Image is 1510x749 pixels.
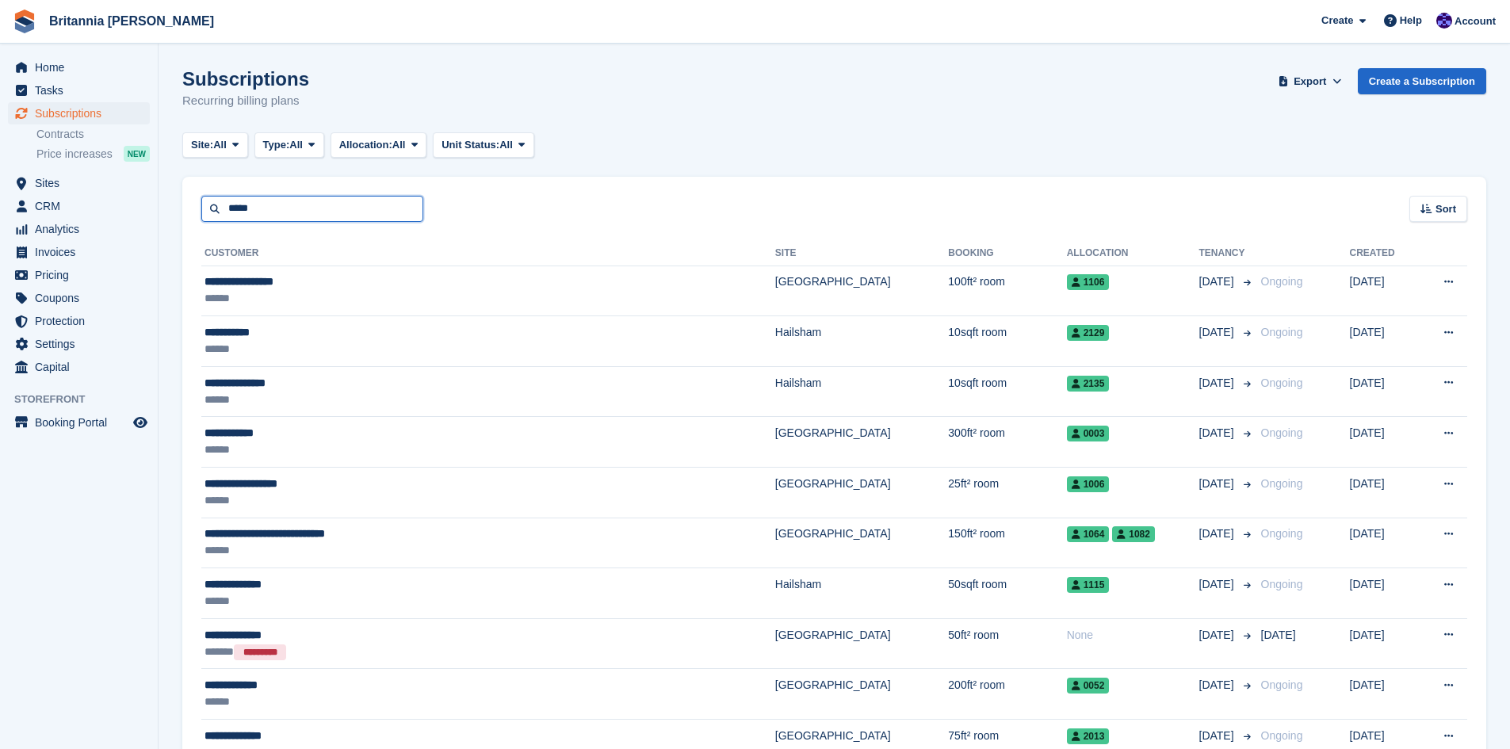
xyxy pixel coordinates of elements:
[36,127,150,142] a: Contracts
[213,137,227,153] span: All
[1350,316,1418,367] td: [DATE]
[35,411,130,434] span: Booking Portal
[1199,728,1237,744] span: [DATE]
[35,218,130,240] span: Analytics
[775,568,948,619] td: Hailsham
[1199,273,1237,290] span: [DATE]
[182,132,248,159] button: Site: All
[8,411,150,434] a: menu
[1199,525,1237,542] span: [DATE]
[1067,476,1110,492] span: 1006
[775,518,948,568] td: [GEOGRAPHIC_DATA]
[43,8,220,34] a: Britannia [PERSON_NAME]
[433,132,533,159] button: Unit Status: All
[1261,578,1303,590] span: Ongoing
[191,137,213,153] span: Site:
[289,137,303,153] span: All
[1199,425,1237,441] span: [DATE]
[1199,677,1237,694] span: [DATE]
[8,241,150,263] a: menu
[35,310,130,332] span: Protection
[442,137,499,153] span: Unit Status:
[1199,324,1237,341] span: [DATE]
[35,356,130,378] span: Capital
[392,137,406,153] span: All
[775,266,948,316] td: [GEOGRAPHIC_DATA]
[1358,68,1486,94] a: Create a Subscription
[948,568,1066,619] td: 50sqft room
[331,132,427,159] button: Allocation: All
[1261,477,1303,490] span: Ongoing
[8,79,150,101] a: menu
[1275,68,1345,94] button: Export
[1067,426,1110,441] span: 0003
[1199,375,1237,392] span: [DATE]
[35,264,130,286] span: Pricing
[8,287,150,309] a: menu
[1067,526,1110,542] span: 1064
[1261,275,1303,288] span: Ongoing
[1261,426,1303,439] span: Ongoing
[948,366,1066,417] td: 10sqft room
[1199,241,1255,266] th: Tenancy
[182,68,309,90] h1: Subscriptions
[1261,678,1303,691] span: Ongoing
[8,172,150,194] a: menu
[1261,527,1303,540] span: Ongoing
[1350,568,1418,619] td: [DATE]
[775,618,948,669] td: [GEOGRAPHIC_DATA]
[1199,476,1237,492] span: [DATE]
[1067,241,1199,266] th: Allocation
[1067,678,1110,694] span: 0052
[948,241,1066,266] th: Booking
[948,669,1066,720] td: 200ft² room
[131,413,150,432] a: Preview store
[775,417,948,468] td: [GEOGRAPHIC_DATA]
[948,518,1066,568] td: 150ft² room
[948,468,1066,518] td: 25ft² room
[948,417,1066,468] td: 300ft² room
[14,392,158,407] span: Storefront
[1067,274,1110,290] span: 1106
[35,56,130,78] span: Home
[36,147,113,162] span: Price increases
[8,333,150,355] a: menu
[1261,729,1303,742] span: Ongoing
[1067,577,1110,593] span: 1115
[1350,417,1418,468] td: [DATE]
[775,468,948,518] td: [GEOGRAPHIC_DATA]
[35,333,130,355] span: Settings
[1350,518,1418,568] td: [DATE]
[35,241,130,263] span: Invoices
[8,218,150,240] a: menu
[36,145,150,162] a: Price increases NEW
[1350,366,1418,417] td: [DATE]
[1321,13,1353,29] span: Create
[35,195,130,217] span: CRM
[263,137,290,153] span: Type:
[1199,576,1237,593] span: [DATE]
[35,172,130,194] span: Sites
[775,316,948,367] td: Hailsham
[499,137,513,153] span: All
[35,79,130,101] span: Tasks
[35,287,130,309] span: Coupons
[1400,13,1422,29] span: Help
[8,356,150,378] a: menu
[1067,627,1199,644] div: None
[1067,376,1110,392] span: 2135
[1350,618,1418,669] td: [DATE]
[1199,627,1237,644] span: [DATE]
[948,316,1066,367] td: 10sqft room
[1350,669,1418,720] td: [DATE]
[1261,376,1303,389] span: Ongoing
[948,618,1066,669] td: 50ft² room
[35,102,130,124] span: Subscriptions
[775,241,948,266] th: Site
[1350,266,1418,316] td: [DATE]
[775,669,948,720] td: [GEOGRAPHIC_DATA]
[1261,629,1296,641] span: [DATE]
[8,102,150,124] a: menu
[8,56,150,78] a: menu
[1435,201,1456,217] span: Sort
